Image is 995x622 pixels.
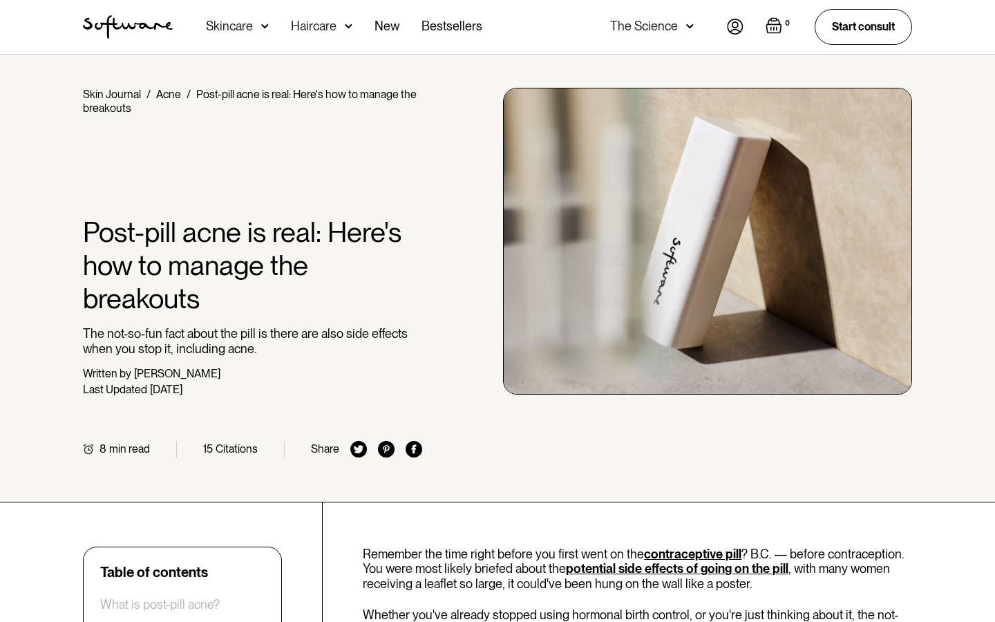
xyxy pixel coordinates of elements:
div: Written by [83,367,131,380]
div: / [146,88,151,101]
h1: Post-pill acne is real: Here's how to manage the breakouts [83,216,422,315]
a: contraceptive pill [644,547,741,561]
img: arrow down [261,19,269,33]
p: The not-so-fun fact about the pill is there are also side effects when you stop it, including acne. [83,326,422,356]
img: arrow down [345,19,352,33]
a: home [83,15,173,39]
a: Skin Journal [83,88,141,101]
div: [PERSON_NAME] [134,367,220,380]
div: Citations [216,442,258,455]
img: pinterest icon [378,441,395,458]
img: facebook icon [406,441,422,458]
div: 8 [99,442,106,455]
div: Post-pill acne is real: Here's how to manage the breakouts [83,88,417,115]
a: What is post-pill acne? [100,597,220,612]
a: Start consult [815,9,912,44]
a: potential side effects of going on the pill [566,561,788,576]
div: The Science [610,19,678,33]
img: Software Logo [83,15,173,39]
div: 0 [782,17,793,30]
div: Table of contents [100,564,208,581]
div: min read [109,442,150,455]
div: / [187,88,191,101]
div: [DATE] [150,383,182,396]
img: arrow down [686,19,694,33]
p: Remember the time right before you first went on the ? B.C. — before contraception. You were most... [363,547,912,592]
a: Acne [156,88,181,101]
a: Open empty cart [766,17,793,37]
div: Haircare [291,19,337,33]
div: 15 [203,442,213,455]
div: Share [311,442,339,455]
div: Skincare [206,19,253,33]
img: twitter icon [350,441,367,458]
div: Last Updated [83,383,147,396]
